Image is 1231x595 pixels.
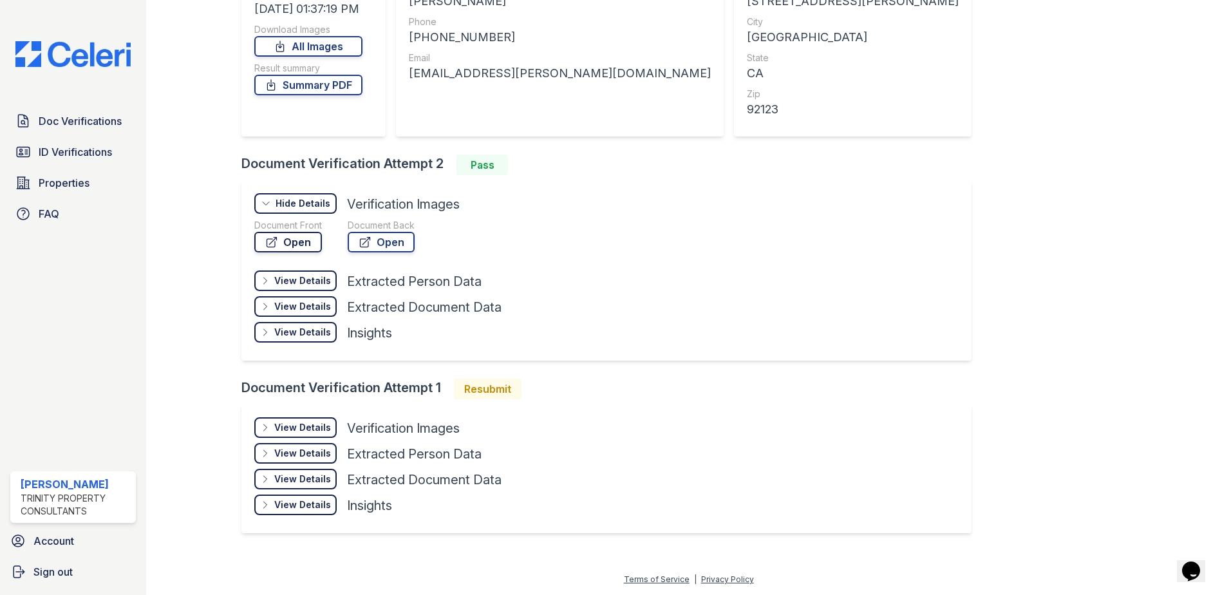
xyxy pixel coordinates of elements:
div: Verification Images [347,419,460,437]
span: FAQ [39,206,59,222]
div: [PHONE_NUMBER] [409,28,711,46]
a: Terms of Service [624,574,690,584]
span: Account [33,533,74,549]
div: [GEOGRAPHIC_DATA] [747,28,959,46]
a: Open [348,232,415,252]
div: CA [747,64,959,82]
div: Result summary [254,62,362,75]
div: Email [409,52,711,64]
a: Summary PDF [254,75,362,95]
div: View Details [274,447,331,460]
div: Verification Images [347,195,460,213]
div: Download Images [254,23,362,36]
div: Extracted Person Data [347,445,482,463]
div: [PERSON_NAME] [21,477,131,492]
div: View Details [274,300,331,313]
div: Document Back [348,219,415,232]
a: Open [254,232,322,252]
a: Sign out [5,559,141,585]
div: State [747,52,959,64]
a: Privacy Policy [701,574,754,584]
div: Document Front [254,219,322,232]
div: View Details [274,274,331,287]
span: ID Verifications [39,144,112,160]
iframe: chat widget [1177,543,1218,582]
div: Resubmit [454,379,522,399]
span: Doc Verifications [39,113,122,129]
div: Document Verification Attempt 1 [241,379,982,399]
a: FAQ [10,201,136,227]
div: Insights [347,324,392,342]
div: Extracted Person Data [347,272,482,290]
div: Insights [347,496,392,515]
div: [EMAIL_ADDRESS][PERSON_NAME][DOMAIN_NAME] [409,64,711,82]
div: Trinity Property Consultants [21,492,131,518]
a: All Images [254,36,362,57]
a: Doc Verifications [10,108,136,134]
a: Account [5,528,141,554]
div: View Details [274,421,331,434]
span: Properties [39,175,89,191]
div: Phone [409,15,711,28]
a: Properties [10,170,136,196]
div: Zip [747,88,959,100]
div: Extracted Document Data [347,471,502,489]
img: CE_Logo_Blue-a8612792a0a2168367f1c8372b55b34899dd931a85d93a1a3d3e32e68fde9ad4.png [5,41,141,67]
div: View Details [274,473,331,486]
div: City [747,15,959,28]
div: | [694,574,697,584]
div: View Details [274,326,331,339]
div: Pass [456,155,508,175]
div: View Details [274,498,331,511]
div: Extracted Document Data [347,298,502,316]
div: Hide Details [276,197,330,210]
div: 92123 [747,100,959,118]
div: Document Verification Attempt 2 [241,155,982,175]
a: ID Verifications [10,139,136,165]
span: Sign out [33,564,73,580]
